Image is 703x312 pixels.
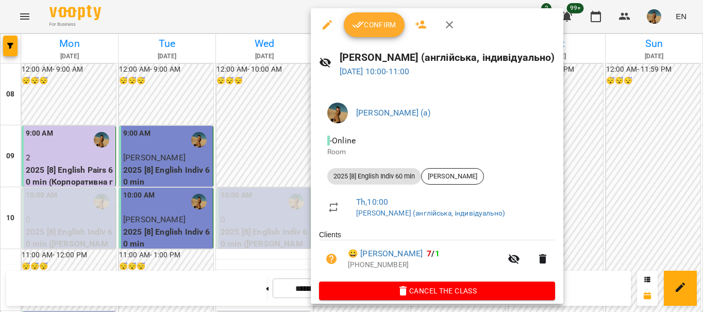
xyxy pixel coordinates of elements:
span: [PERSON_NAME] [422,172,483,181]
p: [PHONE_NUMBER] [348,260,501,270]
span: - Online [327,136,358,145]
button: Confirm [344,12,405,37]
h6: [PERSON_NAME] (англійська, індивідуально) [340,50,555,65]
a: Th , 10:00 [356,197,388,207]
a: [PERSON_NAME] (англійська, індивідуально) [356,209,505,217]
img: 60eca85a8c9650d2125a59cad4a94429.JPG [327,103,348,123]
a: 😀 [PERSON_NAME] [348,248,423,260]
ul: Clients [319,229,555,281]
b: / [427,249,439,258]
a: [DATE] 10:00-11:00 [340,67,410,76]
span: 7 [427,249,431,258]
p: Room [327,147,547,157]
span: 2025 [8] English Indiv 60 min [327,172,421,181]
a: [PERSON_NAME] (а) [356,108,431,118]
button: Unpaid. Bill the attendance? [319,247,344,271]
span: Cancel the class [327,285,547,297]
button: Cancel the class [319,282,555,300]
span: 1 [435,249,440,258]
div: [PERSON_NAME] [421,168,484,185]
span: Confirm [352,19,396,31]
